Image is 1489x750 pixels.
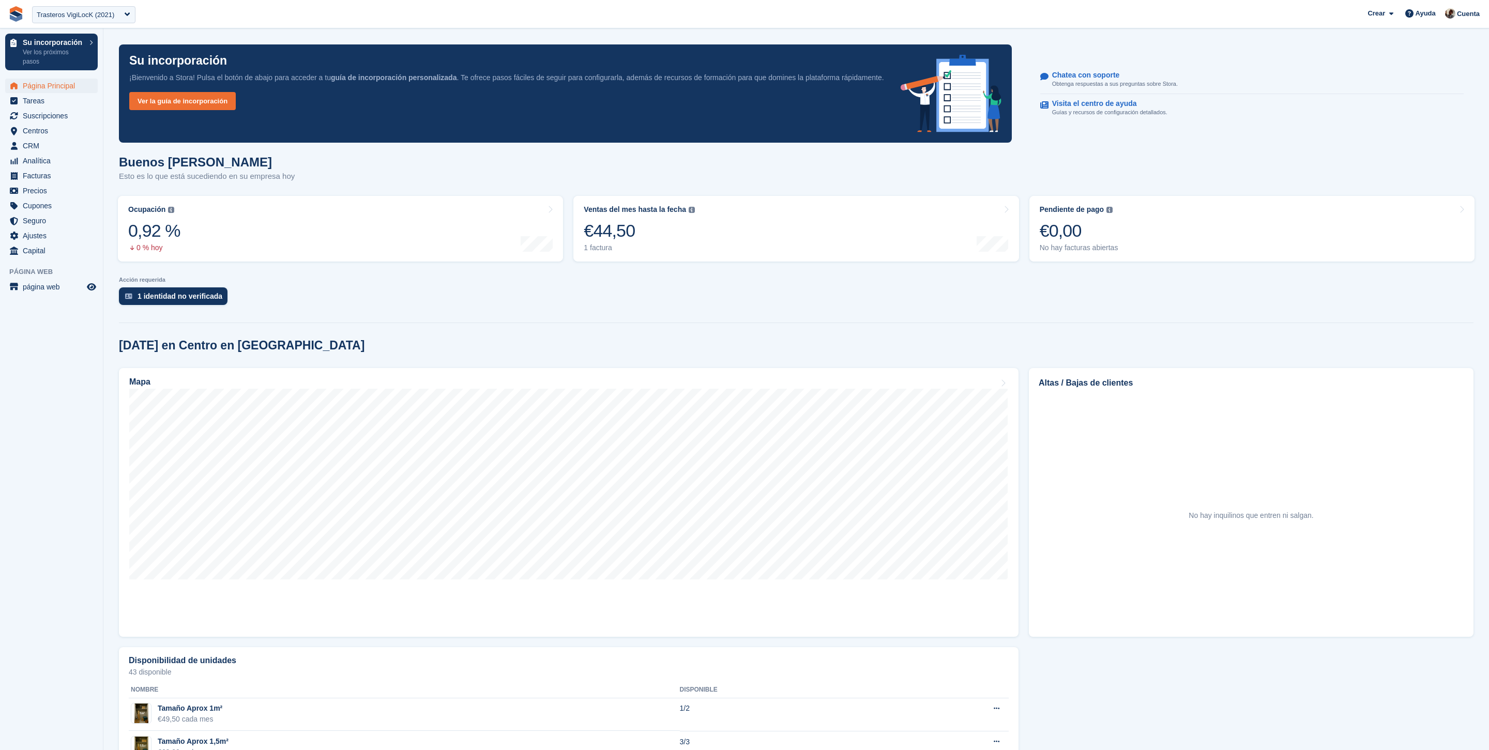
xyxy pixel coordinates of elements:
h2: Disponibilidad de unidades [129,656,236,665]
div: Tamaño Aprox 1m² [158,703,222,714]
p: Chatea con soporte [1052,71,1169,80]
div: 1 identidad no verificada [138,292,222,300]
p: Obtenga respuestas a sus preguntas sobre Stora. [1052,80,1178,88]
div: Tamaño Aprox 1,5m² [158,736,229,747]
span: Facturas [23,169,85,183]
span: Ajustes [23,228,85,243]
td: 1/2 [680,698,889,731]
a: menu [5,198,98,213]
p: Su incorporación [23,39,84,46]
div: 0 % hoy [128,243,180,252]
h1: Buenos [PERSON_NAME] [119,155,295,169]
div: Pendiente de pago [1040,205,1104,214]
h2: Altas / Bajas de clientes [1039,377,1464,389]
div: 0,92 % [128,220,180,241]
a: menu [5,154,98,168]
a: Su incorporación Ver los próximos pasos [5,34,98,70]
span: Cupones [23,198,85,213]
a: menu [5,124,98,138]
span: Cuenta [1457,9,1480,19]
div: Ventas del mes hasta la fecha [584,205,686,214]
div: €49,50 cada mes [158,714,222,725]
div: 1 factura [584,243,695,252]
img: Patrick Blanc [1445,8,1455,19]
span: Página web [9,267,103,277]
a: menu [5,183,98,198]
img: 1mts2.png [134,703,148,724]
img: onboarding-info-6c161a55d2c0e0a8cae90662b2fe09162a5109e8cc188191df67fb4f79e88e88.svg [901,55,1002,132]
h2: Mapa [129,377,150,387]
p: ¡Bienvenido a Stora! Pulsa el botón de abajo para acceder a tu . Te ofrece pasos fáciles de segui... [129,72,884,83]
p: Guías y recursos de configuración detallados. [1052,108,1167,117]
a: menu [5,243,98,258]
span: Página Principal [23,79,85,93]
span: Seguro [23,213,85,228]
a: Visita el centro de ayuda Guías y recursos de configuración detallados. [1040,94,1464,122]
div: Ocupación [128,205,165,214]
img: stora-icon-8386f47178a22dfd0bd8f6a31ec36ba5ce8667c1dd55bd0f319d3a0aa187defe.svg [8,6,24,22]
span: Capital [23,243,85,258]
a: menu [5,79,98,93]
div: Trasteros VigiLocK (2021) [37,10,114,20]
span: CRM [23,139,85,153]
a: Pendiente de pago €0,00 No hay facturas abiertas [1029,196,1475,262]
img: icon-info-grey-7440780725fd019a000dd9b08b2336e03edf1995a4989e88bcd33f0948082b44.svg [168,207,174,213]
a: 1 identidad no verificada [119,287,233,310]
img: icon-info-grey-7440780725fd019a000dd9b08b2336e03edf1995a4989e88bcd33f0948082b44.svg [689,207,695,213]
th: Disponible [680,682,889,698]
span: página web [23,280,85,294]
a: Chatea con soporte Obtenga respuestas a sus preguntas sobre Stora. [1040,66,1464,94]
span: Ayuda [1416,8,1436,19]
span: Centros [23,124,85,138]
a: Mapa [119,368,1019,637]
span: Analítica [23,154,85,168]
a: menu [5,94,98,108]
a: menú [5,280,98,294]
a: menu [5,213,98,228]
a: menu [5,109,98,123]
div: €0,00 [1040,220,1118,241]
span: Tareas [23,94,85,108]
p: Visita el centro de ayuda [1052,99,1159,108]
a: Ocupación 0,92 % 0 % hoy [118,196,563,262]
div: No hay inquilinos que entren ni salgan. [1189,510,1313,521]
span: Precios [23,183,85,198]
a: Ventas del mes hasta la fecha €44,50 1 factura [573,196,1019,262]
a: Vista previa de la tienda [85,281,98,293]
strong: guía de incorporación personalizada [331,73,457,82]
a: menu [5,228,98,243]
img: verify_identity-adf6edd0f0f0b5bbfe63781bf79b02c33cf7c696d77639b501bdc392416b5a36.svg [125,293,132,299]
th: Nombre [129,682,680,698]
p: Ver los próximos pasos [23,48,84,66]
img: icon-info-grey-7440780725fd019a000dd9b08b2336e03edf1995a4989e88bcd33f0948082b44.svg [1106,207,1113,213]
span: Crear [1368,8,1385,19]
div: €44,50 [584,220,695,241]
p: 43 disponible [129,668,1009,676]
div: No hay facturas abiertas [1040,243,1118,252]
p: Acción requerida [119,277,1473,283]
a: menu [5,169,98,183]
a: Ver la guía de incorporación [129,92,236,110]
p: Esto es lo que está sucediendo en su empresa hoy [119,171,295,182]
p: Su incorporación [129,55,227,67]
a: menu [5,139,98,153]
span: Suscripciones [23,109,85,123]
h2: [DATE] en Centro en [GEOGRAPHIC_DATA] [119,339,364,353]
